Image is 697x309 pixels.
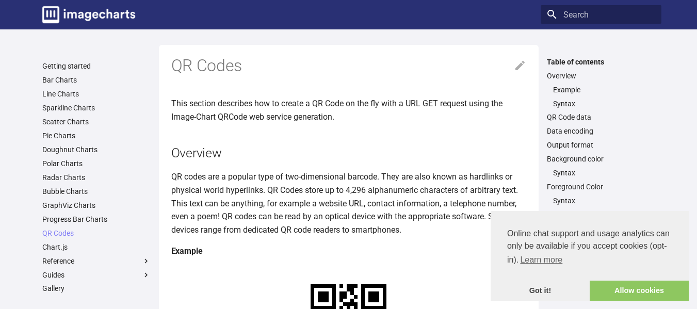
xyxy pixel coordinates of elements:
[171,144,526,162] h2: Overview
[547,182,655,191] a: Foreground Color
[547,140,655,150] a: Output format
[541,5,661,24] input: Search
[491,281,590,301] a: dismiss cookie message
[171,55,526,77] h1: QR Codes
[541,57,661,220] nav: Table of contents
[42,270,151,280] label: Guides
[42,89,151,99] a: Line Charts
[42,284,151,293] a: Gallery
[38,2,139,27] a: Image-Charts documentation
[42,6,135,23] img: logo
[42,201,151,210] a: GraphViz Charts
[491,211,689,301] div: cookieconsent
[42,173,151,182] a: Radar Charts
[553,168,655,177] a: Syntax
[547,85,655,108] nav: Overview
[42,159,151,168] a: Polar Charts
[42,187,151,196] a: Bubble Charts
[541,57,661,67] label: Table of contents
[547,126,655,136] a: Data encoding
[42,145,151,154] a: Doughnut Charts
[42,215,151,224] a: Progress Bar Charts
[518,252,564,268] a: learn more about cookies
[553,85,655,94] a: Example
[42,229,151,238] a: QR Codes
[507,227,672,268] span: Online chat support and usage analytics can only be available if you accept cookies (opt-in).
[42,131,151,140] a: Pie Charts
[42,103,151,112] a: Sparkline Charts
[547,196,655,205] nav: Foreground Color
[547,168,655,177] nav: Background color
[42,242,151,252] a: Chart.js
[171,245,526,258] h4: Example
[553,99,655,108] a: Syntax
[171,97,526,123] p: This section describes how to create a QR Code on the fly with a URL GET request using the Image-...
[547,112,655,122] a: QR Code data
[42,256,151,266] label: Reference
[547,154,655,164] a: Background color
[547,71,655,80] a: Overview
[547,210,655,219] a: Error correction level and margin
[590,281,689,301] a: allow cookies
[171,170,526,236] p: QR codes are a popular type of two-dimensional barcode. They are also known as hardlinks or physi...
[42,75,151,85] a: Bar Charts
[553,196,655,205] a: Syntax
[42,117,151,126] a: Scatter Charts
[42,61,151,71] a: Getting started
